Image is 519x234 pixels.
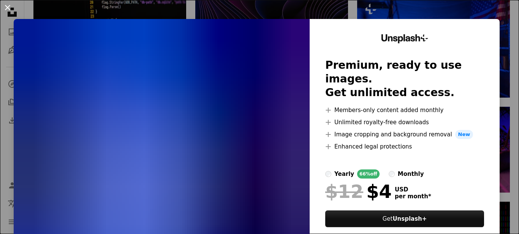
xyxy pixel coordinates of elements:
button: GetUnsplash+ [325,210,484,227]
span: New [455,130,473,139]
li: Image cropping and background removal [325,130,484,139]
div: yearly [334,169,354,179]
div: $4 [325,182,392,201]
li: Enhanced legal protections [325,142,484,151]
strong: Unsplash+ [392,215,427,222]
li: Unlimited royalty-free downloads [325,118,484,127]
span: per month * [395,193,431,200]
span: $12 [325,182,363,201]
input: monthly [389,171,395,177]
div: 66% off [357,169,380,179]
li: Members-only content added monthly [325,106,484,115]
input: yearly66%off [325,171,331,177]
span: USD [395,186,431,193]
div: monthly [398,169,424,179]
h2: Premium, ready to use images. Get unlimited access. [325,58,484,100]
